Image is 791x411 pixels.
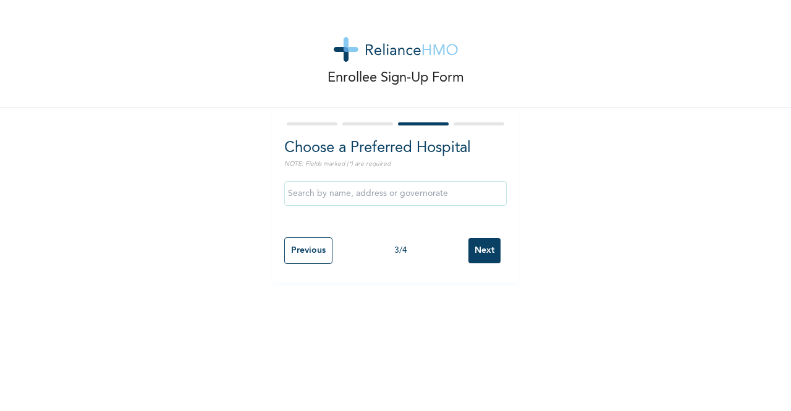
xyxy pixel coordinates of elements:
p: Enrollee Sign-Up Form [328,68,464,88]
input: Next [468,238,501,263]
input: Search by name, address or governorate [284,181,507,206]
input: Previous [284,237,332,264]
h2: Choose a Preferred Hospital [284,137,507,159]
p: NOTE: Fields marked (*) are required [284,159,507,169]
div: 3 / 4 [332,244,468,257]
img: logo [334,37,458,62]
